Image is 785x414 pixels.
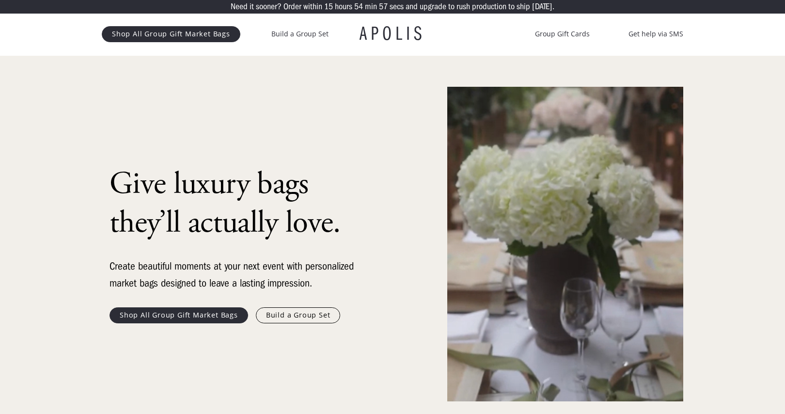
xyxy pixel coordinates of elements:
[110,307,248,323] a: Shop All Group Gift Market Bags
[406,2,554,11] p: and upgrade to rush production to ship [DATE].
[256,307,341,323] a: Build a Group Set
[324,2,333,11] p: 15
[390,2,404,11] p: secs
[354,2,363,11] p: 54
[628,28,683,40] a: Get help via SMS
[535,28,590,40] a: Group Gift Cards
[102,26,240,42] a: Shop All Group Gift Market Bags
[271,28,329,40] a: Build a Group Set
[335,2,352,11] p: hours
[110,165,361,242] h1: Give luxury bags they’ll actually love.
[360,24,425,44] a: APOLIS
[379,2,388,11] p: 57
[110,258,361,292] div: Create beautiful moments at your next event with personalized market bags designed to leave a las...
[365,2,377,11] p: min
[231,2,322,11] p: Need it sooner? Order within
